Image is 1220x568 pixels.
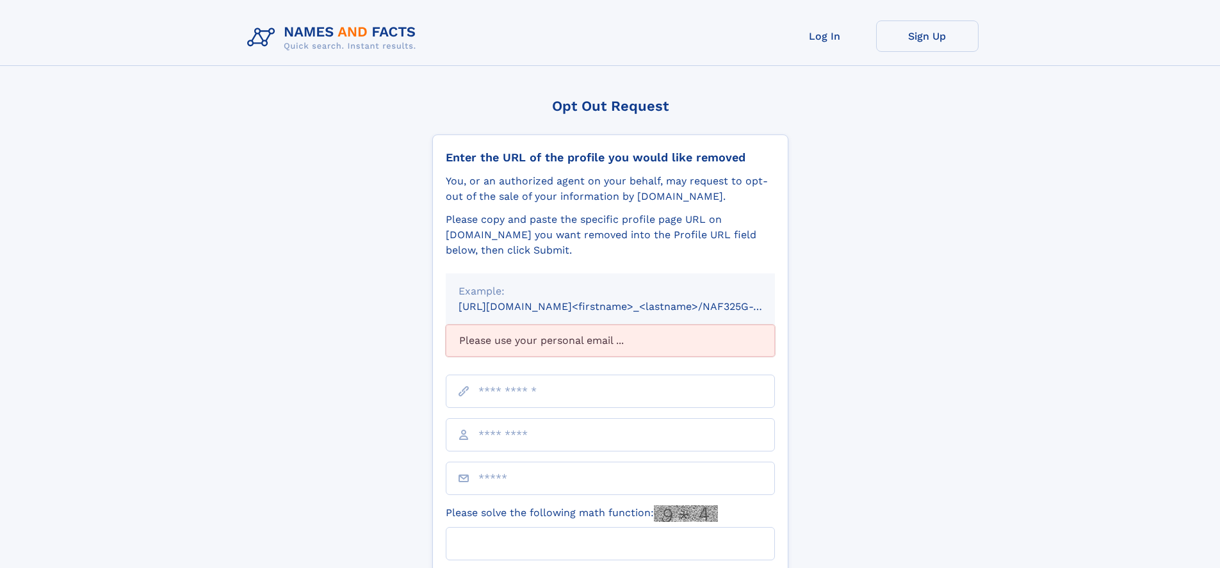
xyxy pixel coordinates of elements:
a: Sign Up [876,20,979,52]
a: Log In [774,20,876,52]
img: Logo Names and Facts [242,20,427,55]
div: You, or an authorized agent on your behalf, may request to opt-out of the sale of your informatio... [446,174,775,204]
div: Enter the URL of the profile you would like removed [446,150,775,165]
small: [URL][DOMAIN_NAME]<firstname>_<lastname>/NAF325G-xxxxxxxx [459,300,799,312]
div: Please copy and paste the specific profile page URL on [DOMAIN_NAME] you want removed into the Pr... [446,212,775,258]
div: Opt Out Request [432,98,788,114]
label: Please solve the following math function: [446,505,718,522]
div: Example: [459,284,762,299]
div: Please use your personal email ... [446,325,775,357]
